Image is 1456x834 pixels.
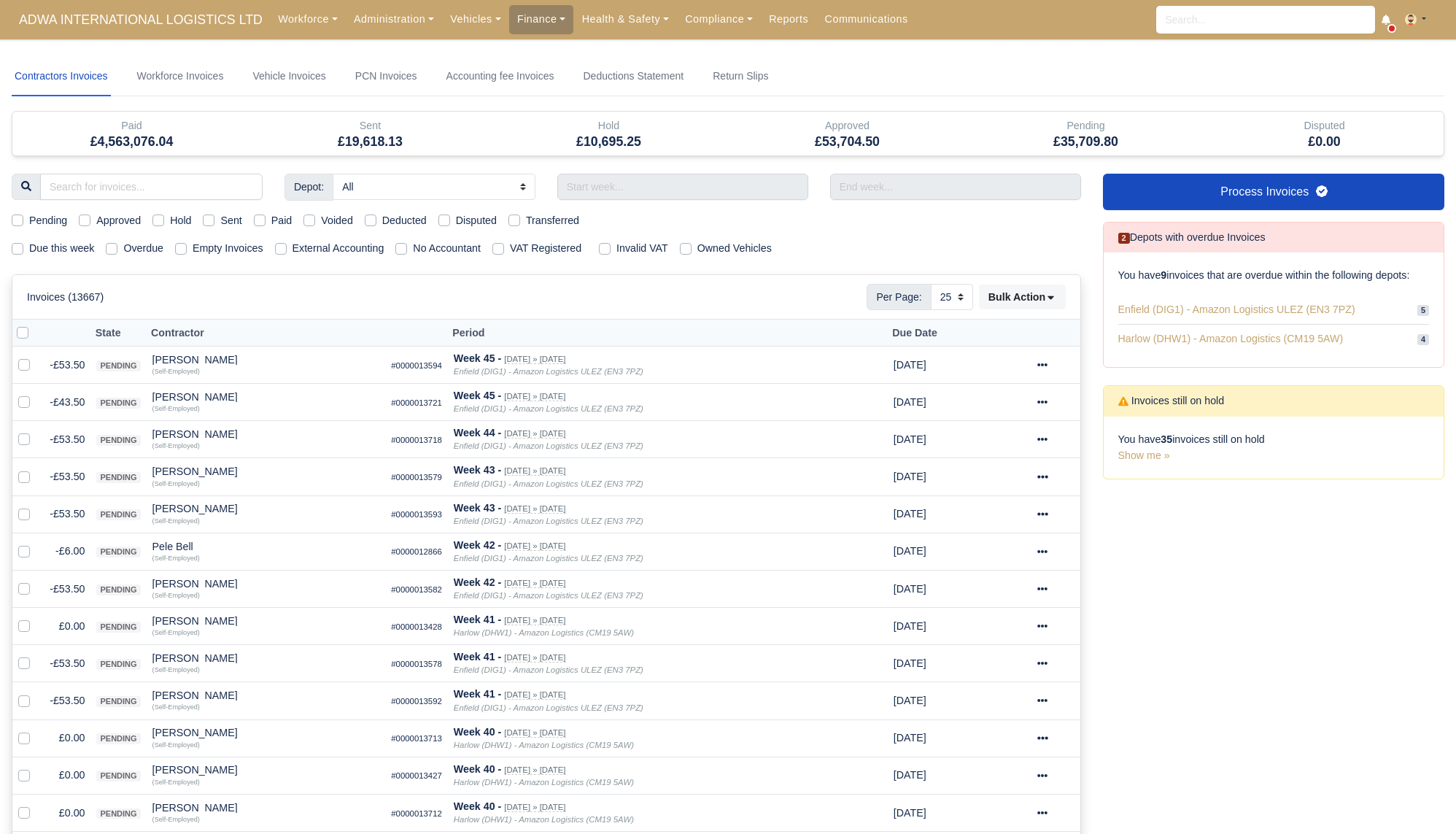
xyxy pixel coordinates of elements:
[504,616,565,625] small: [DATE] » [DATE]
[500,134,717,150] h5: £10,695.25
[1103,174,1445,210] a: Process Invoices
[96,771,140,781] span: pending
[152,741,200,749] small: (Self-Employed)
[728,112,967,155] div: Approved
[894,620,926,632] span: 4 weeks from now
[504,653,565,663] small: [DATE] » [DATE]
[42,608,90,645] td: £0.00
[152,429,380,439] div: [PERSON_NAME]
[454,367,643,376] i: Enfield (DIG1) - Amazon Logistics ULEZ (EN3 7PZ)
[500,117,717,134] div: Hold
[42,533,90,570] td: -£6.00
[454,441,643,450] i: Enfield (DIG1) - Amazon Logistics ULEZ (EN3 7PZ)
[152,355,380,365] div: [PERSON_NAME]
[761,5,816,34] a: Reports
[504,541,565,551] small: [DATE] » [DATE]
[391,697,442,706] small: #0000013592
[152,503,380,514] div: [PERSON_NAME]
[391,771,442,780] small: #0000013427
[1417,305,1429,316] span: 5
[262,134,479,150] h5: £19,618.13
[251,112,489,155] div: Sent
[90,320,146,347] th: State
[967,112,1205,155] div: Pending
[42,757,90,794] td: £0.00
[1118,301,1355,318] span: Enfield (DIG1) - Amazon Logistics ULEZ (EN3 7PZ)
[1156,6,1375,34] input: Search...
[42,347,90,384] td: -£53.50
[152,803,380,813] div: [PERSON_NAME]
[152,480,200,487] small: (Self-Employed)
[454,815,634,824] i: Harlow (DHW1) - Amazon Logistics (CM19 5AW)
[152,727,380,738] div: [PERSON_NAME]
[504,765,565,775] small: [DATE] » [DATE]
[152,690,380,700] div: [PERSON_NAME]
[504,579,565,588] small: [DATE] » [DATE]
[262,117,479,134] div: Sent
[270,5,346,34] a: Workforce
[152,555,200,562] small: (Self-Employed)
[454,352,501,364] strong: Week 45 -
[220,212,241,229] label: Sent
[454,427,501,439] strong: Week 44 -
[456,212,497,229] label: Disputed
[152,666,200,673] small: (Self-Employed)
[96,696,140,707] span: pending
[391,473,442,482] small: #0000013579
[504,504,565,514] small: [DATE] » [DATE]
[284,174,333,200] span: Depot:
[739,134,956,150] h5: £53,704.50
[29,212,67,229] label: Pending
[977,134,1194,150] h5: £35,709.80
[816,5,916,34] a: Communications
[382,212,427,229] label: Deducted
[391,622,442,631] small: #0000013428
[152,541,380,552] div: Pele Bell
[12,5,270,34] span: ADWA INTERNATIONAL LOGISTICS LTD
[454,539,501,551] strong: Week 42 -
[526,212,579,229] label: Transferred
[977,117,1194,134] div: Pending
[504,429,565,439] small: [DATE] » [DATE]
[391,361,442,370] small: #0000013594
[12,57,111,96] a: Contractors Invoices
[152,779,200,786] small: (Self-Employed)
[894,657,926,669] span: 4 weeks from now
[1161,269,1166,281] strong: 9
[170,212,191,229] label: Hold
[152,816,200,823] small: (Self-Employed)
[249,57,328,96] a: Vehicle Invoices
[152,765,380,775] div: [PERSON_NAME]
[40,174,263,200] input: Search for invoices...
[152,579,380,589] div: [PERSON_NAME]
[830,174,1081,200] input: End week...
[510,240,581,257] label: VAT Registered
[96,808,140,819] span: pending
[894,695,926,706] span: 4 weeks from now
[293,240,384,257] label: External Accounting
[894,583,926,595] span: 1 month from now
[1118,231,1266,244] h6: Depots with overdue Invoices
[391,436,442,444] small: #0000013718
[894,359,926,371] span: 1 month from now
[42,645,90,682] td: -£53.50
[454,703,643,712] i: Enfield (DIG1) - Amazon Logistics ULEZ (EN3 7PZ)
[454,688,501,700] strong: Week 41 -
[454,628,634,637] i: Harlow (DHW1) - Amazon Logistics (CM19 5AW)
[1216,134,1433,150] h5: £0.00
[152,616,380,626] div: [PERSON_NAME]
[444,57,557,96] a: Accounting fee Invoices
[894,807,926,819] span: 3 weeks from now
[504,355,565,364] small: [DATE] » [DATE]
[454,800,501,812] strong: Week 40 -
[979,285,1066,309] div: Bulk Action
[454,651,501,663] strong: Week 41 -
[96,509,140,520] span: pending
[710,57,771,96] a: Return Slips
[152,653,380,663] div: [PERSON_NAME]
[147,320,386,347] th: Contractor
